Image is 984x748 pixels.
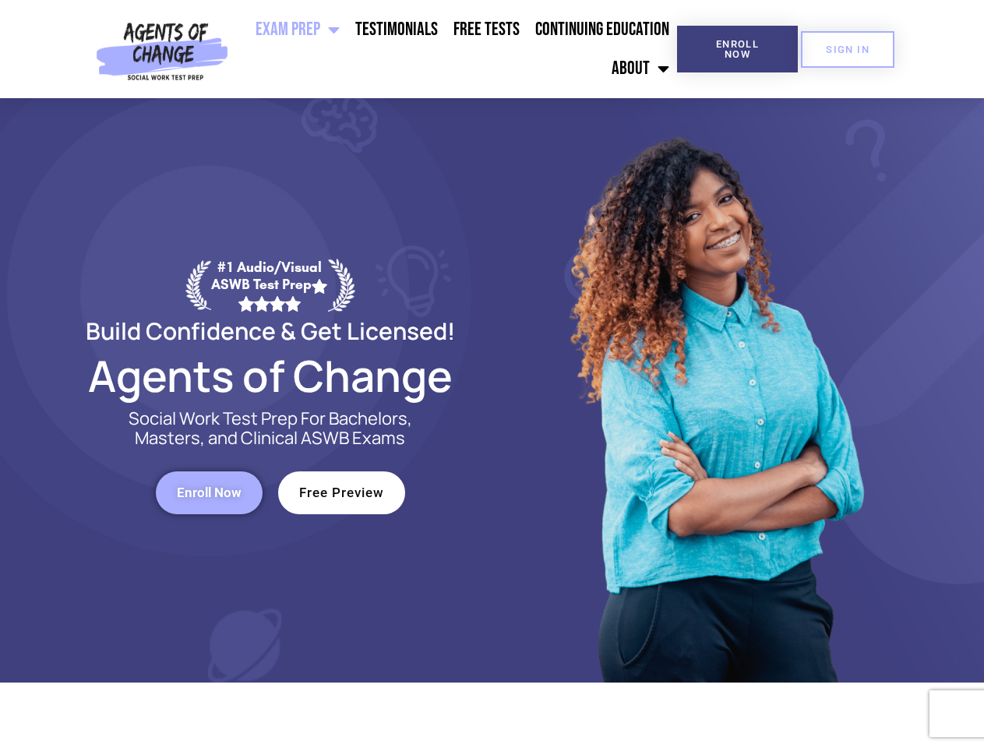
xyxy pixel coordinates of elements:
a: Free Preview [278,471,405,514]
span: Enroll Now [177,486,242,499]
a: Exam Prep [248,10,347,49]
span: SIGN IN [826,44,869,55]
p: Social Work Test Prep For Bachelors, Masters, and Clinical ASWB Exams [111,409,430,448]
a: Enroll Now [677,26,798,72]
a: Testimonials [347,10,446,49]
span: Free Preview [299,486,384,499]
a: SIGN IN [801,31,894,68]
img: Website Image 1 (1) [559,98,870,683]
h2: Agents of Change [48,358,492,393]
a: Free Tests [446,10,527,49]
a: Continuing Education [527,10,677,49]
div: #1 Audio/Visual ASWB Test Prep [211,259,328,311]
h2: Build Confidence & Get Licensed! [48,319,492,342]
nav: Menu [235,10,677,88]
a: Enroll Now [156,471,263,514]
span: Enroll Now [702,39,773,59]
a: About [604,49,677,88]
